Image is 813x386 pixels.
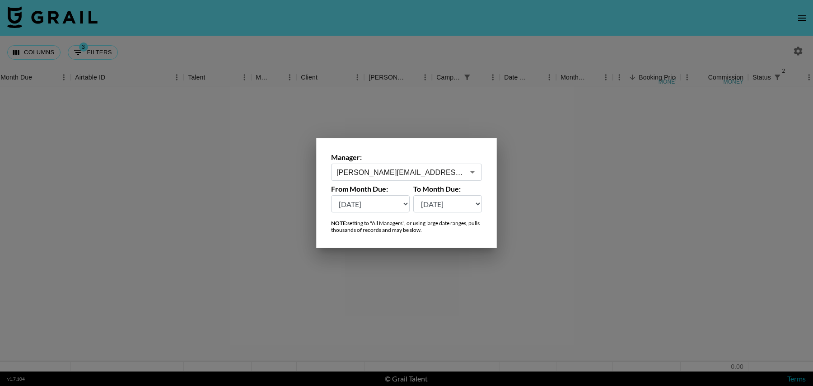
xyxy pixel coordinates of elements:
[413,184,482,193] label: To Month Due:
[466,166,479,179] button: Open
[331,184,410,193] label: From Month Due:
[331,220,482,233] div: setting to "All Managers", or using large date ranges, pulls thousands of records and may be slow.
[331,153,482,162] label: Manager:
[331,220,347,226] strong: NOTE:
